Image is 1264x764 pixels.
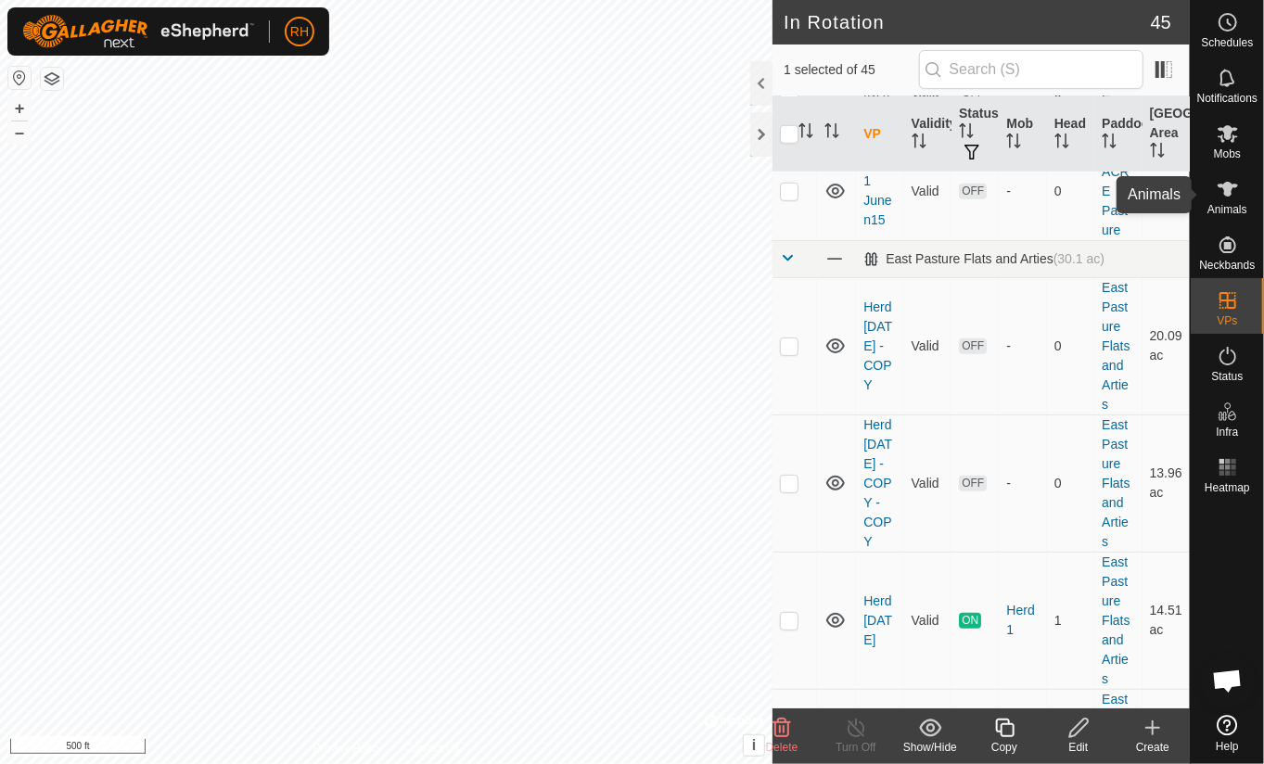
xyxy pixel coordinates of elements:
td: 6.94 ac [1143,142,1190,240]
span: Mobs [1214,148,1241,159]
span: Status [1211,371,1243,382]
span: Schedules [1201,37,1253,48]
td: Valid [904,277,951,414]
span: RH [290,22,309,42]
td: Valid [904,142,951,240]
p-sorticon: Activate to sort [959,126,974,141]
div: Edit [1041,739,1116,756]
a: Contact Us [404,740,459,757]
span: Neckbands [1199,260,1255,271]
a: Help [1191,707,1264,759]
h2: In Rotation [784,11,1151,33]
div: East Pasture Flats and Arties [863,251,1104,267]
th: Mob [999,96,1046,172]
th: Validity [904,96,951,172]
td: Valid [904,414,951,552]
span: VPs [1217,315,1237,326]
button: – [8,121,31,144]
a: 21 ACRE Pasture [1102,145,1130,237]
p-sorticon: Activate to sort [1006,136,1021,151]
button: + [8,97,31,120]
td: 0 [1047,277,1094,414]
a: East Pasture Flats and Arties [1102,280,1130,412]
span: 45 [1151,8,1171,36]
span: (30.1 ac) [1053,251,1104,266]
div: Turn Off [819,739,893,756]
p-sorticon: Activate to sort [1054,136,1069,151]
a: East Pasture Flats and Arties [1102,554,1130,686]
th: Paddock [1094,96,1142,172]
a: Herd [DATE] [863,593,892,647]
span: 1 selected of 45 [784,60,918,80]
span: Delete [766,741,798,754]
span: i [752,737,756,753]
td: 13.96 ac [1143,414,1190,552]
span: Animals [1207,204,1247,215]
p-sorticon: Activate to sort [1150,146,1165,160]
p-sorticon: Activate to sort [798,126,813,141]
span: ON [959,613,981,629]
input: Search (S) [919,50,1143,89]
div: - [1006,337,1039,356]
a: Open chat [1200,653,1256,708]
button: i [744,735,764,756]
td: 0 [1047,414,1094,552]
a: East Pasture Flats and Arties [1102,417,1130,549]
a: Herd [DATE] - COPY - COPY [863,417,892,549]
a: Privacy Policy [313,740,383,757]
span: Heatmap [1205,482,1250,493]
td: 20.09 ac [1143,277,1190,414]
span: OFF [959,476,987,491]
a: Herd [DATE] - COPY [863,299,892,392]
div: Show/Hide [893,739,967,756]
div: Copy [967,739,1041,756]
th: Head [1047,96,1094,172]
th: Status [951,96,999,172]
td: 1 [1047,552,1094,689]
span: Infra [1216,427,1238,438]
td: 14.51 ac [1143,552,1190,689]
div: - [1006,182,1039,201]
p-sorticon: Activate to sort [824,126,839,141]
div: Herd 1 [1006,601,1039,640]
button: Reset Map [8,67,31,89]
p-sorticon: Activate to sort [912,136,926,151]
p-sorticon: Activate to sort [1102,136,1117,151]
td: 0 [1047,142,1094,240]
span: OFF [959,184,987,199]
th: VP [856,96,903,172]
button: Map Layers [41,68,63,90]
span: Notifications [1197,93,1258,104]
span: Help [1216,741,1239,752]
td: Valid [904,552,951,689]
div: - [1006,474,1039,493]
img: Gallagher Logo [22,15,254,48]
span: OFF [959,338,987,354]
div: Create [1116,739,1190,756]
th: [GEOGRAPHIC_DATA] Area [1143,96,1190,172]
